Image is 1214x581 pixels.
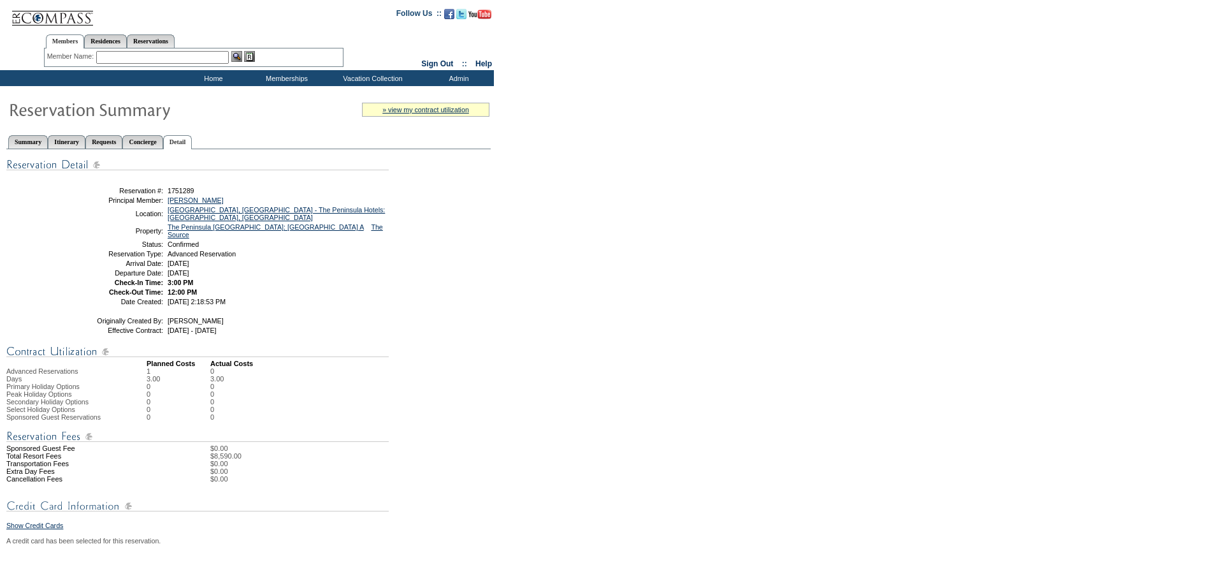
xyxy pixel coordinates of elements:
[147,367,210,375] td: 1
[85,135,122,149] a: Requests
[6,383,80,390] span: Primary Holiday Options
[6,460,147,467] td: Transportation Fees
[147,360,210,367] td: Planned Costs
[249,70,322,86] td: Memberships
[127,34,175,48] a: Reservations
[210,360,491,367] td: Actual Costs
[456,9,466,19] img: Follow us on Twitter
[8,96,263,122] img: Reservaton Summary
[47,51,96,62] div: Member Name:
[72,317,163,325] td: Originally Created By:
[168,240,199,248] span: Confirmed
[468,10,491,19] img: Subscribe to our YouTube Channel
[46,34,85,48] a: Members
[382,106,469,114] a: » view my contract utilization
[210,383,224,390] td: 0
[6,522,63,529] a: Show Credit Cards
[210,475,491,483] td: $0.00
[72,298,163,305] td: Date Created:
[168,187,194,195] span: 1751289
[72,269,163,277] td: Departure Date:
[468,13,491,20] a: Subscribe to our YouTube Channel
[462,59,467,68] span: ::
[6,537,491,545] div: A credit card has been selected for this reservation.
[6,406,75,413] span: Select Holiday Options
[72,240,163,248] td: Status:
[6,390,71,398] span: Peak Holiday Options
[210,390,224,398] td: 0
[84,34,127,48] a: Residences
[168,317,224,325] span: [PERSON_NAME]
[421,70,494,86] td: Admin
[210,445,491,452] td: $0.00
[210,467,491,475] td: $0.00
[444,9,454,19] img: Become our fan on Facebook
[168,250,236,258] span: Advanced Reservation
[168,279,193,286] span: 3:00 PM
[210,406,224,413] td: 0
[396,8,442,23] td: Follow Us ::
[72,196,163,204] td: Principal Member:
[6,367,78,375] span: Advanced Reservations
[168,269,189,277] span: [DATE]
[444,13,454,20] a: Become our fan on Facebook
[168,260,189,267] span: [DATE]
[72,327,163,334] td: Effective Contract:
[168,223,364,231] a: The Peninsula [GEOGRAPHIC_DATA]: [GEOGRAPHIC_DATA] A
[6,413,101,421] span: Sponsored Guest Reservations
[48,135,85,149] a: Itinerary
[168,327,217,334] span: [DATE] - [DATE]
[147,398,210,406] td: 0
[72,187,163,195] td: Reservation #:
[147,383,210,390] td: 0
[163,135,192,149] a: Detail
[6,429,389,445] img: Reservation Fees
[475,59,492,68] a: Help
[147,390,210,398] td: 0
[231,51,242,62] img: View
[421,59,453,68] a: Sign Out
[456,13,466,20] a: Follow us on Twitter
[6,452,147,460] td: Total Resort Fees
[210,413,224,421] td: 0
[6,445,147,452] td: Sponsored Guest Fee
[6,475,147,483] td: Cancellation Fees
[6,398,89,406] span: Secondary Holiday Options
[115,279,163,286] strong: Check-In Time:
[322,70,421,86] td: Vacation Collection
[6,375,22,383] span: Days
[6,467,147,475] td: Extra Day Fees
[147,375,210,383] td: 3.00
[72,223,163,239] td: Property:
[147,413,210,421] td: 0
[168,288,197,296] span: 12:00 PM
[147,406,210,413] td: 0
[168,298,226,305] span: [DATE] 2:18:53 PM
[109,288,163,296] strong: Check-Out Time:
[122,135,163,149] a: Concierge
[6,344,389,360] img: Contract Utilization
[168,206,385,221] a: [GEOGRAPHIC_DATA], [GEOGRAPHIC_DATA] - The Peninsula Hotels: [GEOGRAPHIC_DATA], [GEOGRAPHIC_DATA]
[72,206,163,221] td: Location:
[210,398,224,406] td: 0
[72,250,163,258] td: Reservation Type:
[210,460,491,467] td: $0.00
[168,223,383,239] a: The Source
[8,135,48,149] a: Summary
[6,498,389,514] img: Credit Card Information
[210,452,491,460] td: $8,590.00
[72,260,163,267] td: Arrival Date:
[210,375,224,383] td: 3.00
[6,157,389,173] img: Reservation Detail
[168,196,224,204] a: [PERSON_NAME]
[210,367,224,375] td: 0
[244,51,255,62] img: Reservations
[175,70,249,86] td: Home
